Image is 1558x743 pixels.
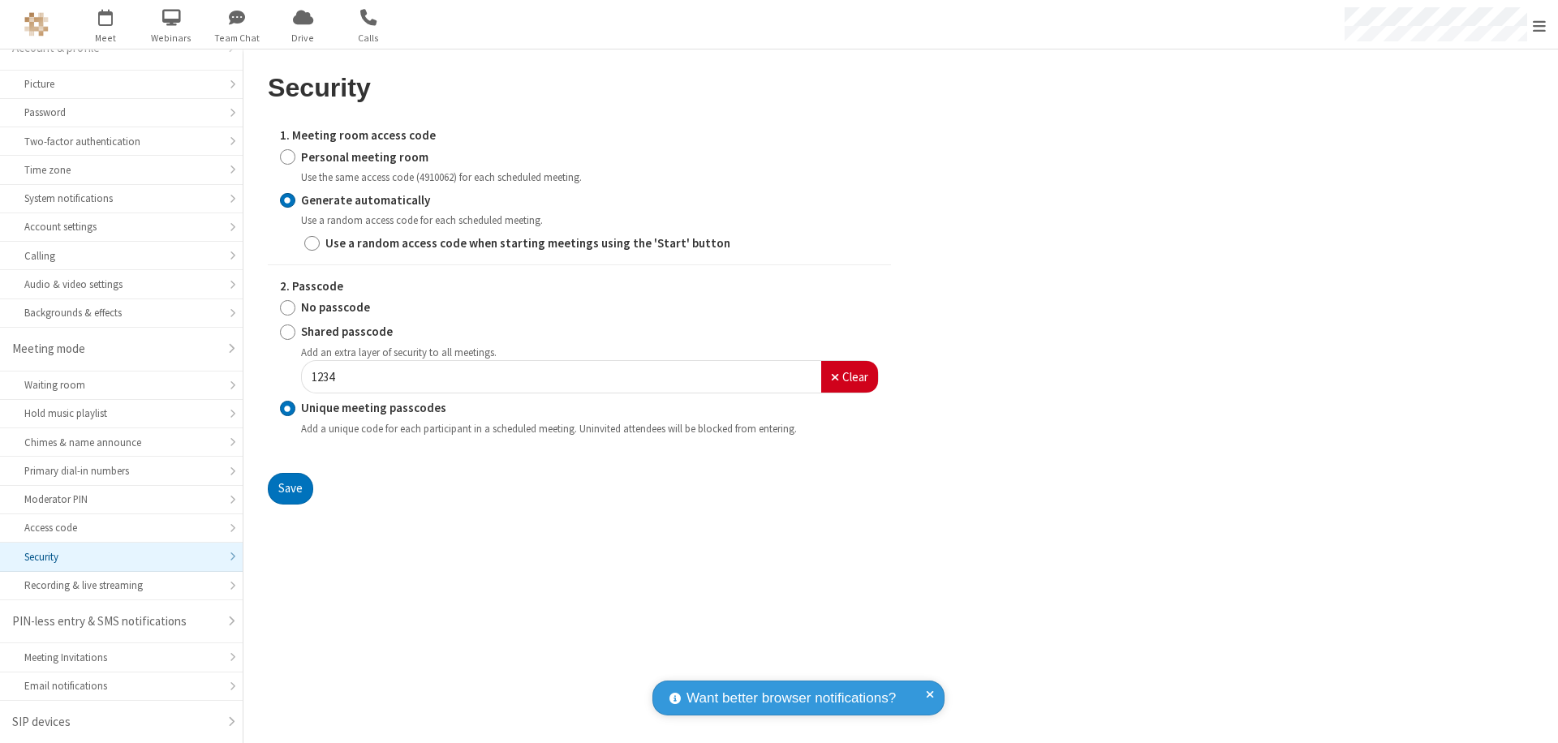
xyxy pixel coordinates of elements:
[338,31,399,45] span: Calls
[302,361,821,393] input: Enter the passcode you want here
[12,612,218,631] div: PIN-less entry & SMS notifications
[24,248,218,264] div: Calling
[1517,701,1546,732] iframe: Chat
[12,340,218,359] div: Meeting mode
[75,31,136,45] span: Meet
[24,549,218,565] div: Security
[24,191,218,206] div: System notifications
[301,213,879,228] div: Use a random access code for each scheduled meeting.
[24,76,218,92] div: Picture
[24,377,218,393] div: Waiting room
[301,192,430,208] strong: Generate automatically
[686,688,896,709] span: Want better browser notifications?
[268,473,313,505] button: Save
[141,31,202,45] span: Webinars
[24,105,218,120] div: Password
[24,134,218,149] div: Two-factor authentication
[268,74,891,102] h2: Security
[821,361,878,393] button: Clear
[24,463,218,479] div: Primary dial-in numbers
[280,277,879,296] label: 2. Passcode
[24,492,218,507] div: Moderator PIN
[301,345,879,360] div: Add an extra layer of security to all meetings.
[301,149,428,165] strong: Personal meeting room
[301,324,393,339] strong: Shared passcode
[24,520,218,535] div: Access code
[24,219,218,234] div: Account settings
[24,406,218,421] div: Hold music playlist
[24,578,218,593] div: Recording & live streaming
[301,400,446,415] strong: Unique meeting passcodes
[301,299,370,315] strong: No passcode
[24,277,218,292] div: Audio & video settings
[280,127,879,145] label: 1. Meeting room access code
[24,435,218,450] div: Chimes & name announce
[24,12,49,37] img: QA Selenium DO NOT DELETE OR CHANGE
[301,421,879,436] div: Add a unique code for each participant in a scheduled meeting. Uninvited attendees will be blocke...
[301,170,879,185] div: Use the same access code (4910062) for each scheduled meeting.
[24,678,218,694] div: Email notifications
[273,31,334,45] span: Drive
[24,305,218,320] div: Backgrounds & effects
[24,650,218,665] div: Meeting Invitations
[207,31,268,45] span: Team Chat
[325,235,730,251] strong: Use a random access code when starting meetings using the 'Start' button
[24,162,218,178] div: Time zone
[12,713,218,732] div: SIP devices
